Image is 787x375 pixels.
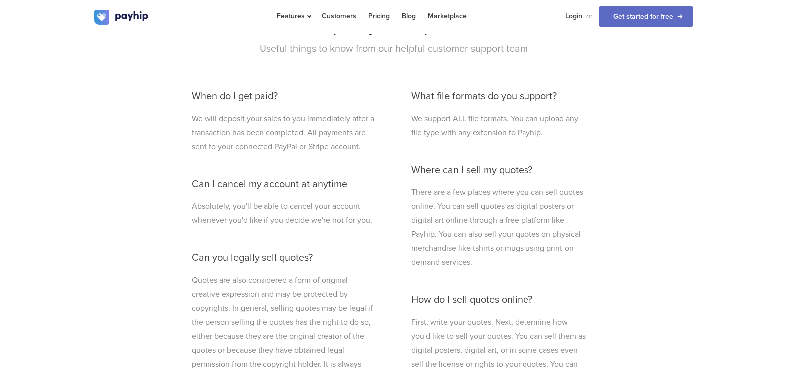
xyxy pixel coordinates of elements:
[411,91,587,102] h3: What file formats do you support?
[411,294,587,305] h3: How do I sell quotes online?
[192,112,376,154] p: We will deposit your sales to you immediately after a transaction has been completed. All payment...
[192,91,376,102] h3: When do I get paid?
[599,6,693,27] a: Get started for free
[277,12,310,20] span: Features
[192,179,376,189] h3: Can I cancel my account at anytime
[192,199,376,227] p: Absolutely, you'll be able to cancel your account whenever you'd like if you decide we're not for...
[94,42,693,56] p: Useful things to know from our helpful customer support team
[411,186,587,269] p: There are a few places where you can sell quotes online. You can sell quotes as digital posters o...
[94,10,149,25] img: logo.svg
[192,252,376,263] h3: Can you legally sell quotes?
[411,165,587,176] h3: Where can I sell my quotes?
[411,112,587,140] p: We support ALL file formats. You can upload any file type with any extension to Payhip.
